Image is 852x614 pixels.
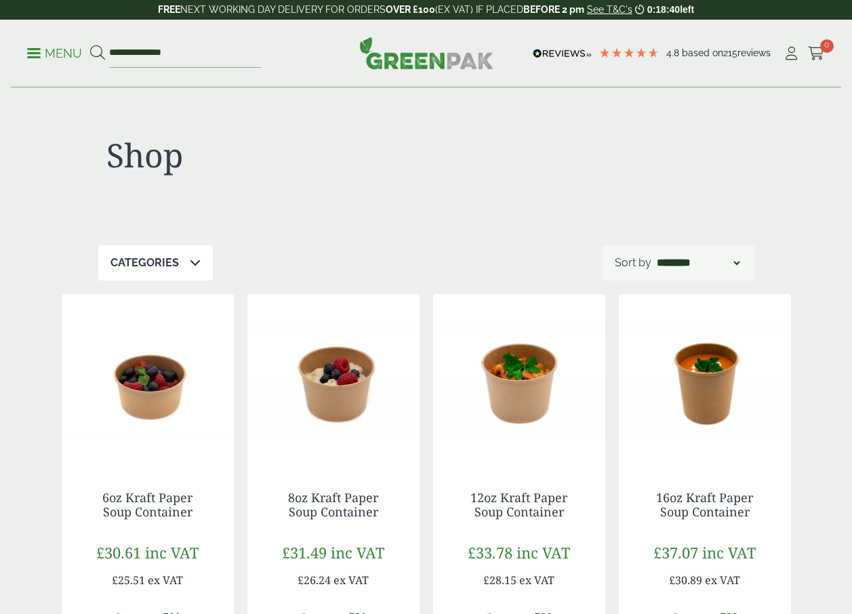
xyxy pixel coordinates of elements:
span: inc VAT [331,542,384,562]
span: inc VAT [145,542,199,562]
strong: BEFORE 2 pm [523,4,584,15]
span: £25.51 [112,573,145,588]
img: Kraft 12oz with Pasta [433,294,605,464]
span: £26.24 [298,573,331,588]
span: ex VAT [705,573,740,588]
span: left [680,4,694,15]
span: 4.8 [666,47,682,58]
img: REVIEWS.io [533,49,592,58]
h1: Shop [106,136,418,175]
strong: OVER £100 [386,4,435,15]
span: 215 [723,47,737,58]
img: Kraft 8oz with Porridge [247,294,420,464]
a: Menu [27,45,82,59]
span: 0:18:40 [647,4,680,15]
img: GreenPak Supplies [359,37,493,69]
a: 12oz Kraft Paper Soup Container [470,489,567,520]
span: ex VAT [519,573,554,588]
a: See T&C's [587,4,632,15]
a: 8oz Kraft Paper Soup Container [288,489,378,520]
a: 6oz Kraft Paper Soup Container [102,489,192,520]
span: £31.49 [282,542,327,562]
p: Menu [27,45,82,62]
span: inc VAT [702,542,756,562]
span: £37.07 [653,542,698,562]
img: Soup container [62,294,234,464]
i: Cart [808,47,825,60]
a: 0 [808,43,825,64]
span: £28.15 [483,573,516,588]
strong: FREE [158,4,180,15]
span: £30.89 [669,573,702,588]
span: inc VAT [516,542,570,562]
span: £30.61 [96,542,141,562]
img: Kraft 16oz with Soup [619,294,791,464]
span: £33.78 [468,542,512,562]
div: 4.79 Stars [599,47,660,59]
span: ex VAT [333,573,369,588]
span: 0 [820,39,834,53]
p: Sort by [615,255,651,271]
select: Shop order [654,255,742,271]
span: Based on [682,47,723,58]
i: My Account [783,47,800,60]
span: ex VAT [148,573,183,588]
span: reviews [737,47,771,58]
p: Categories [110,255,179,271]
a: 16oz Kraft Paper Soup Container [656,489,753,520]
